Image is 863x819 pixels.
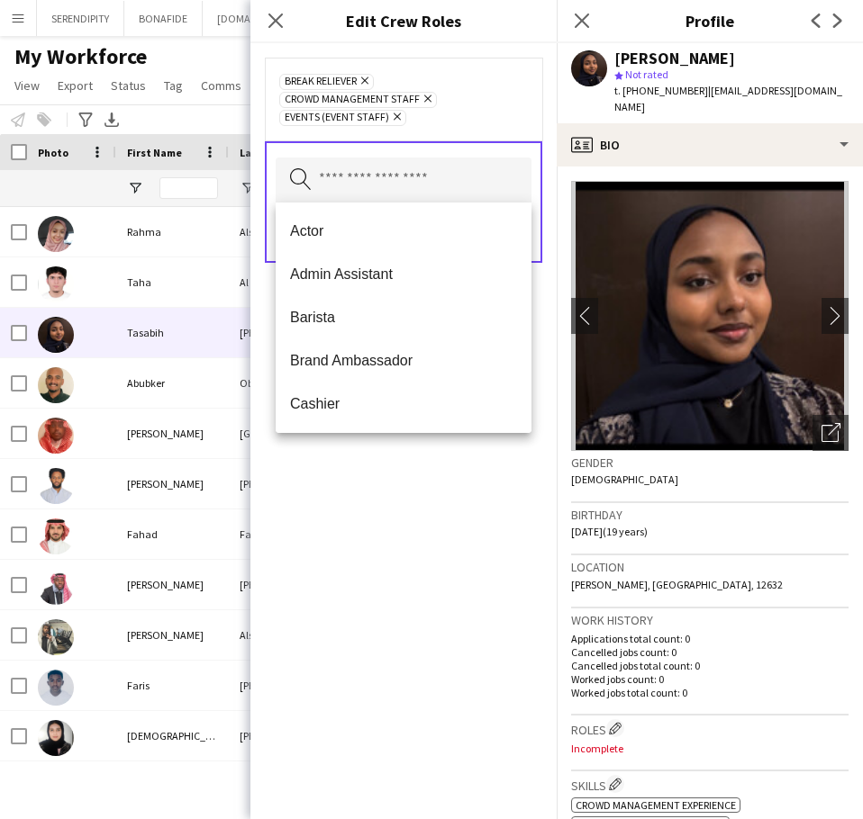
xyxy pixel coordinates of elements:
[38,266,74,302] img: Taha Al Akhdar
[116,257,229,307] div: Taha
[38,720,74,756] img: Jood Abdullah
[571,659,849,672] p: Cancelled jobs total count: 0
[240,146,293,159] span: Last Name
[285,111,389,125] span: Events (Event Staff)
[116,308,229,357] div: Tasabih
[38,216,74,252] img: Rahma Alsarary
[75,109,96,130] app-action-btn: Advanced filters
[571,454,849,471] h3: Gender
[38,418,74,454] img: fadi Riyadh
[250,9,557,32] h3: Edit Crew Roles
[571,742,849,755] p: Incomplete
[14,77,40,94] span: View
[127,180,143,196] button: Open Filter Menu
[229,661,340,710] div: [PERSON_NAME]
[229,409,340,458] div: [GEOGRAPHIC_DATA]
[38,146,68,159] span: Photo
[38,367,74,403] img: Abubker Obeid
[101,109,123,130] app-action-btn: Export XLSX
[116,358,229,408] div: Abubker
[38,317,74,353] img: Tasabih Abdelqader
[290,352,517,369] span: Brand Ambassador
[38,468,74,504] img: Mohamed Ridaeldin Mukhtar Mohamed
[164,77,183,94] span: Tag
[625,67,668,81] span: Not rated
[285,93,420,107] span: Crowd Management Staff
[571,181,849,451] img: Crew avatar or photo
[203,1,312,36] button: [DOMAIN_NAME]
[58,77,93,94] span: Export
[813,415,849,451] div: Open photos pop-in
[571,645,849,659] p: Cancelled jobs count: 0
[229,257,340,307] div: Al Akhdar
[116,661,229,710] div: Faris
[38,569,74,605] img: Mohammed Abdullah Komar
[38,518,74,554] img: Fahad Faisal
[116,459,229,508] div: [PERSON_NAME]
[229,207,340,256] div: Alsarary
[116,610,229,660] div: [PERSON_NAME]
[159,177,218,199] input: First Name Filter Input
[571,507,849,523] h3: Birthday
[614,84,708,97] span: t. [PHONE_NUMBER]
[576,798,736,812] span: Crowd management experience
[14,43,147,70] span: My Workforce
[240,180,256,196] button: Open Filter Menu
[229,560,340,609] div: [PERSON_NAME]
[104,74,153,97] a: Status
[201,77,241,94] span: Comms
[571,719,849,738] h3: Roles
[614,84,842,113] span: | [EMAIL_ADDRESS][DOMAIN_NAME]
[290,265,517,283] span: Admin Assistant
[38,670,74,706] img: Faris Abdulrahman
[290,395,517,412] span: Cashier
[571,632,849,645] p: Applications total count: 0
[229,459,340,508] div: [PERSON_NAME]
[571,612,849,628] h3: Work history
[571,472,678,486] span: [DEMOGRAPHIC_DATA]
[37,1,124,36] button: SERENDIPITY
[229,308,340,357] div: [PERSON_NAME]
[111,77,146,94] span: Status
[290,309,517,326] span: Barista
[38,619,74,655] img: Adam Alsharkawy
[7,74,47,97] a: View
[571,525,648,538] span: [DATE] (19 years)
[571,686,849,699] p: Worked jobs total count: 0
[229,509,340,559] div: Faisal
[571,578,783,591] span: [PERSON_NAME], [GEOGRAPHIC_DATA], 12632
[614,50,735,67] div: [PERSON_NAME]
[194,74,249,97] a: Comms
[229,610,340,660] div: Alsharkawy
[557,9,863,32] h3: Profile
[229,358,340,408] div: Obeid
[157,74,190,97] a: Tag
[116,560,229,609] div: [PERSON_NAME]
[50,74,100,97] a: Export
[127,146,182,159] span: First Name
[229,711,340,760] div: [PERSON_NAME]
[557,123,863,166] div: Bio
[116,509,229,559] div: Fahad
[116,711,229,760] div: [DEMOGRAPHIC_DATA]
[571,559,849,575] h3: Location
[285,75,357,89] span: Break reliever
[571,672,849,686] p: Worked jobs count: 0
[124,1,203,36] button: BONAFIDE
[116,207,229,256] div: Rahma
[290,222,517,239] span: Actor
[116,409,229,458] div: [PERSON_NAME]
[571,775,849,794] h3: Skills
